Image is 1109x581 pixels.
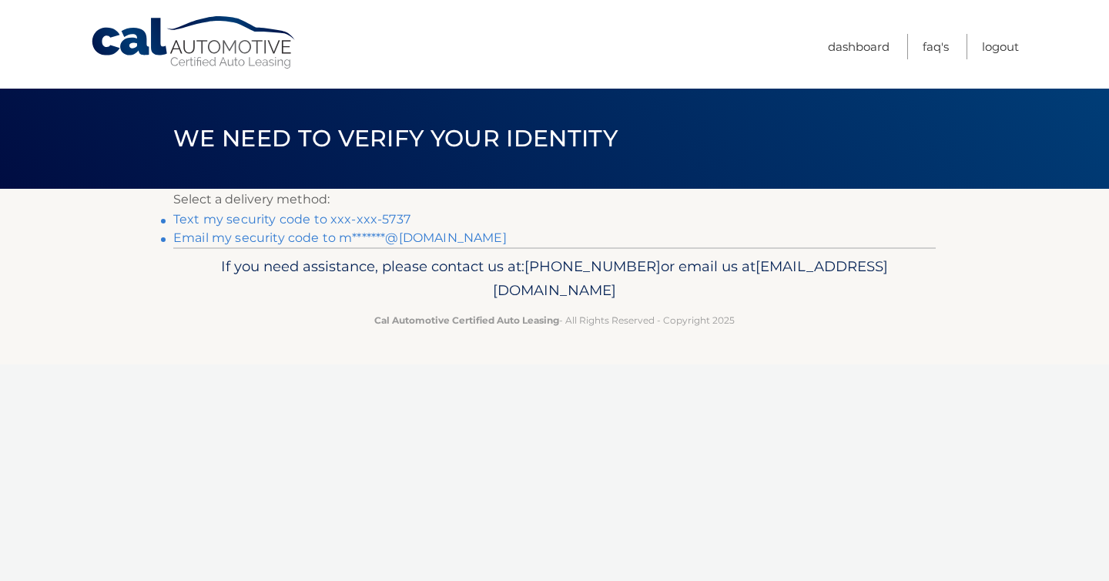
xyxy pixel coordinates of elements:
a: Dashboard [828,34,890,59]
a: Text my security code to xxx-xxx-5737 [173,212,410,227]
p: Select a delivery method: [173,189,936,210]
span: [PHONE_NUMBER] [524,257,661,275]
p: - All Rights Reserved - Copyright 2025 [183,312,926,328]
a: Cal Automotive [90,15,298,70]
a: Email my security code to m*******@[DOMAIN_NAME] [173,230,507,245]
p: If you need assistance, please contact us at: or email us at [183,254,926,304]
a: Logout [982,34,1019,59]
a: FAQ's [923,34,949,59]
strong: Cal Automotive Certified Auto Leasing [374,314,559,326]
span: We need to verify your identity [173,124,618,153]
